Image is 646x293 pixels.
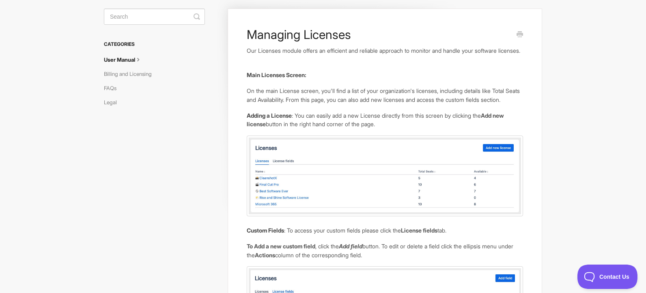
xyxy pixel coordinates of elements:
strong: Main Licenses Screen: [247,71,306,78]
p: : To access your custom fields please click the tab. [247,226,523,235]
img: file-42Hoaol4Sj.jpg [247,136,523,216]
a: FAQs [104,82,123,95]
b: To Add a new custom field [247,243,315,250]
h1: Managing Licenses [247,27,511,42]
b: License fields [401,227,437,234]
p: : You can easily add a new License directly from this screen by clicking the button in the right ... [247,111,523,129]
p: On the main License screen, you'll find a list of your organization's licenses, including details... [247,86,523,104]
strong: Adding a License [247,112,292,119]
input: Search [104,9,205,25]
b: Add field [339,243,362,250]
a: Legal [104,96,123,109]
p: Our Licenses module offers an efficient and reliable approach to monitor and handle your software... [247,46,523,55]
p: , click the button. To edit or delete a field click the ellipsis menu under the column of the cor... [247,242,523,259]
iframe: Toggle Customer Support [577,265,638,289]
strong: Custom Fields [247,227,284,234]
a: Print this Article [517,30,523,39]
b: Actions [255,252,275,259]
a: Billing and Licensing [104,67,158,80]
a: User Manual [104,53,149,66]
h3: Categories [104,37,205,52]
